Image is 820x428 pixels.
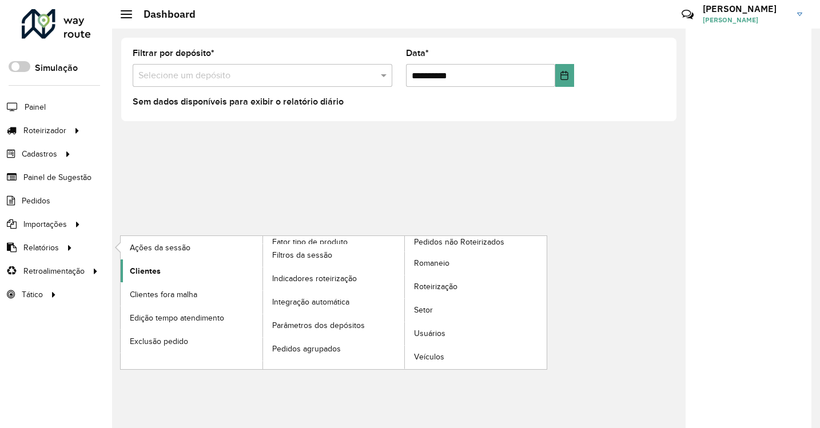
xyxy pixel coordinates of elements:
span: Setor [414,304,433,316]
span: Tático [22,289,43,301]
a: Parâmetros dos depósitos [263,314,405,337]
a: Setor [405,299,547,322]
a: Indicadores roteirização [263,267,405,290]
span: Exclusão pedido [130,335,188,347]
span: Pedidos não Roteirizados [414,236,504,248]
a: Integração automática [263,291,405,314]
span: Ações da sessão [130,242,190,254]
span: Retroalimentação [23,265,85,277]
a: Ações da sessão [121,236,262,259]
span: Roteirização [414,281,457,293]
button: Choose Date [555,64,574,87]
span: Filtros da sessão [272,249,332,261]
a: Filtros da sessão [263,244,405,267]
span: Relatórios [23,242,59,254]
a: Veículos [405,346,547,369]
span: Fator tipo de produto [272,236,348,248]
span: Veículos [414,351,444,363]
a: Edição tempo atendimento [121,306,262,329]
a: Usuários [405,322,547,345]
label: Simulação [35,61,78,75]
span: Pedidos agrupados [272,343,341,355]
span: Romaneio [414,257,449,269]
label: Sem dados disponíveis para exibir o relatório diário [133,95,344,109]
label: Filtrar por depósito [133,46,214,60]
span: Cadastros [22,148,57,160]
span: Clientes fora malha [130,289,197,301]
span: Integração automática [272,296,349,308]
a: Pedidos agrupados [263,338,405,361]
span: [PERSON_NAME] [703,15,789,25]
a: Roteirização [405,275,547,298]
a: Clientes [121,259,262,282]
a: Contato Rápido [675,2,700,27]
span: Parâmetros dos depósitos [272,319,365,331]
span: Indicadores roteirização [272,273,357,285]
h2: Dashboard [132,8,196,21]
span: Usuários [414,327,445,339]
a: Exclusão pedido [121,330,262,353]
a: Romaneio [405,252,547,275]
a: Pedidos não Roteirizados [263,236,547,369]
h3: [PERSON_NAME] [703,3,789,14]
span: Roteirizador [23,125,66,137]
label: Data [406,46,429,60]
a: Clientes fora malha [121,283,262,306]
span: Importações [23,218,67,230]
span: Painel [25,101,46,113]
span: Painel de Sugestão [23,171,91,183]
span: Edição tempo atendimento [130,312,224,324]
a: Fator tipo de produto [121,236,405,369]
span: Pedidos [22,195,50,207]
span: Clientes [130,265,161,277]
